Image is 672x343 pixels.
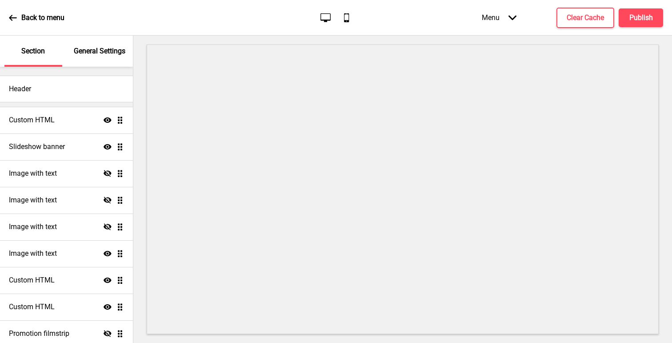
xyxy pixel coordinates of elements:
[21,13,64,23] p: Back to menu
[9,84,31,94] h4: Header
[9,142,65,152] h4: Slideshow banner
[74,46,125,56] p: General Settings
[9,6,64,30] a: Back to menu
[9,249,57,258] h4: Image with text
[9,169,57,178] h4: Image with text
[556,8,614,28] button: Clear Cache
[629,13,653,23] h4: Publish
[9,302,55,312] h4: Custom HTML
[619,8,663,27] button: Publish
[9,275,55,285] h4: Custom HTML
[9,222,57,232] h4: Image with text
[473,4,525,31] div: Menu
[9,115,55,125] h4: Custom HTML
[9,195,57,205] h4: Image with text
[21,46,45,56] p: Section
[567,13,604,23] h4: Clear Cache
[9,329,69,339] h4: Promotion filmstrip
